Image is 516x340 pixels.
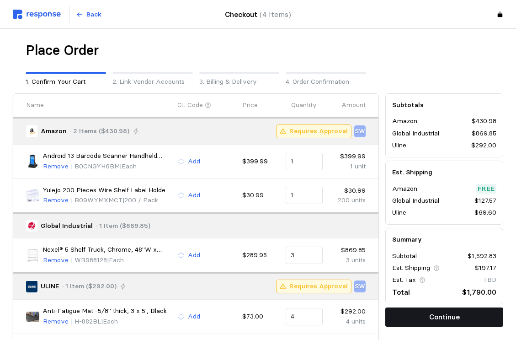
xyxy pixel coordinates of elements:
input: Qty [291,247,317,264]
p: · 2 Items ($430.98) [70,126,129,136]
p: Amazon [392,116,417,126]
span: | H-882BL [71,317,101,325]
p: Yulejo 200 Pieces Wire Shelf Label Holders Wire Label Holder Plastic Shelf Tags for Shelving Clip... [43,185,171,195]
input: Qty [291,187,317,204]
p: 4. Order Confirmation [286,77,366,87]
p: $292.00 [471,140,496,151]
p: $399.99 [329,151,366,162]
img: 71DJ3w037wL._AC_SX466_.jpg [26,189,39,202]
button: Back [71,6,106,23]
span: | B09WYMXMCT [71,196,122,204]
p: SW [355,281,365,291]
span: | Each [120,162,137,170]
p: Global Industrial [392,129,439,139]
button: Remove [43,161,69,172]
p: SW [355,126,365,136]
p: TBD [483,275,496,285]
p: Quantity [291,100,317,110]
p: Amazon [41,126,67,136]
p: $73.00 [242,312,279,322]
p: $30.99 [329,186,366,196]
p: $127.57 [474,196,496,206]
p: $292.00 [329,307,366,317]
span: | WB988128 [71,256,107,264]
p: Name [26,100,44,110]
p: Requires Approval [289,126,348,136]
h4: Checkout [225,9,291,20]
p: 3 units [329,255,366,265]
p: Android 13 Barcode Scanner Handheld Mobile Computer, 5.5-inch Touchscreen PDA Scanner with Integr... [43,151,171,161]
p: Global Industrial [392,196,439,206]
p: $30.99 [242,190,279,200]
button: Remove [43,195,69,206]
input: Qty [291,153,317,170]
span: | Each [107,256,124,264]
p: 4 units [329,317,366,327]
p: Global Industrial [41,221,93,231]
p: GL Code [177,100,203,110]
img: H-882BL [26,310,39,324]
button: Continue [385,308,503,327]
p: $197.17 [475,263,496,273]
p: Free [478,184,495,194]
p: · 1 Item ($869.85) [96,221,150,231]
p: 1. Confirm Your Cart [26,77,106,87]
button: Add [177,311,201,322]
p: $69.60 [474,208,496,218]
p: Remove [43,195,69,205]
button: Remove [43,316,69,327]
p: Price [242,100,258,110]
p: $1,592.83 [468,251,496,261]
p: Est. Shipping [392,263,430,273]
p: $430.98 [472,116,496,126]
p: Amount [341,100,366,110]
p: $399.99 [242,157,279,167]
img: svg%3e [13,10,61,19]
p: ULINE [41,281,59,291]
p: 3. Billing & Delivery [199,77,280,87]
p: · 1 Item ($292.00) [62,281,117,291]
button: Add [177,156,201,167]
p: Uline [392,140,406,151]
img: 519vB3HV8-L._AC_SX679_.jpg [26,155,39,168]
p: $869.85 [329,245,366,255]
button: Remove [43,255,69,266]
p: Add [188,190,200,200]
p: 200 units [329,195,366,205]
p: Subtotal [392,251,417,261]
p: Remove [43,255,69,265]
p: Add [188,157,200,167]
h5: Summary [392,235,496,244]
img: GOI_988128_01.webp [26,249,39,262]
span: | Each [101,317,118,325]
p: Total [392,286,410,298]
p: $869.85 [472,129,496,139]
p: $1,790.00 [462,286,496,298]
h5: Subtotals [392,100,496,110]
p: Anti-Fatigue Mat -5⁄8" thick, 3 x 5', Black [43,306,167,316]
p: 1 unit [329,162,366,172]
p: 2. Link Vendor Accounts [112,77,193,87]
button: Add [177,190,201,201]
p: Continue [429,311,460,323]
h1: Place Order [26,42,99,59]
p: Nexel® 5 Shelf Truck, Chrome, 48"W x 24"D x 72"H, Polyurethane Stem Casters, 4 Swivel, 2 Brake [43,245,171,255]
p: $289.95 [242,250,279,260]
p: Uline [392,208,406,218]
p: Add [188,312,200,322]
span: | 200 / Pack [122,196,158,204]
input: Qty [291,308,317,325]
span: (4 Items) [260,10,291,19]
h5: Est. Shipping [392,167,496,177]
button: Add [177,250,201,261]
p: Amazon [392,184,417,194]
p: Add [188,250,200,260]
p: Requires Approval [289,281,348,291]
p: Back [86,10,101,20]
p: Est. Tax [392,275,416,285]
span: | B0CNGYH6BM [71,162,120,170]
